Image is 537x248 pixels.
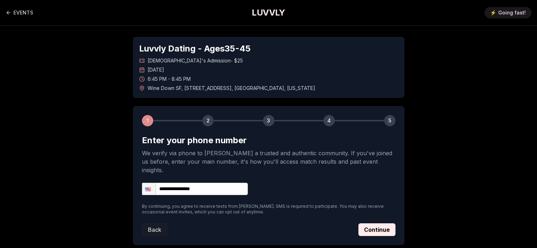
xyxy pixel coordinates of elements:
[142,183,156,195] div: United States: + 1
[142,223,167,236] button: Back
[384,115,395,126] div: 5
[142,115,153,126] div: 1
[358,223,395,236] button: Continue
[142,149,395,174] p: We verify via phone to [PERSON_NAME] a trusted and authentic community. If you've joined us befor...
[6,6,33,20] a: Back to events
[263,115,274,126] div: 3
[490,9,496,16] span: ⚡️
[148,57,243,64] span: [DEMOGRAPHIC_DATA]'s Admission - $25
[148,85,315,92] span: Wine Down SF , [STREET_ADDRESS] , [GEOGRAPHIC_DATA] , [US_STATE]
[498,9,526,16] span: Going fast!
[252,7,285,18] a: LUVVLY
[142,135,395,146] h2: Enter your phone number
[139,43,398,54] h1: Luvvly Dating - Ages 35 - 45
[148,75,191,83] span: 6:45 PM - 8:45 PM
[142,204,395,215] p: By continuing, you agree to receive texts from [PERSON_NAME]. SMS is required to participate. You...
[148,66,164,73] span: [DATE]
[323,115,335,126] div: 4
[202,115,214,126] div: 2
